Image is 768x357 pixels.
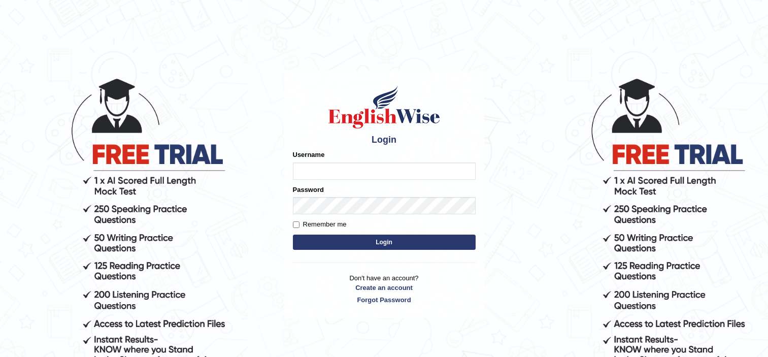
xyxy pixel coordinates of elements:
input: Remember me [293,221,299,228]
button: Login [293,235,476,250]
label: Username [293,150,325,159]
a: Forgot Password [293,295,476,305]
label: Remember me [293,219,347,230]
label: Password [293,185,324,194]
a: Create an account [293,283,476,293]
img: Logo of English Wise sign in for intelligent practice with AI [326,84,442,130]
p: Don't have an account? [293,273,476,305]
h4: Login [293,135,476,145]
